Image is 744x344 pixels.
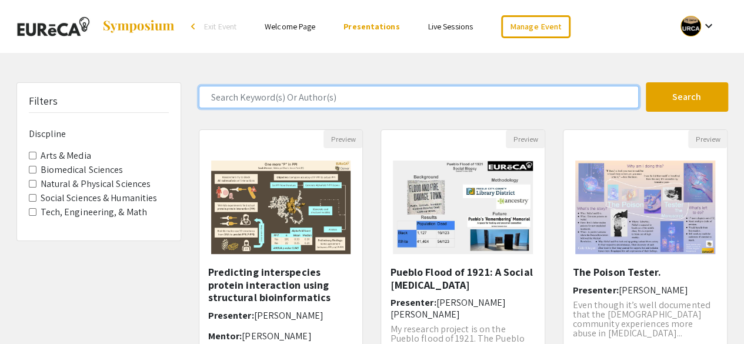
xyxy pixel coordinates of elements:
[265,21,315,32] a: Welcome Page
[428,21,473,32] a: Live Sessions
[701,19,715,33] mat-icon: Expand account dropdown
[41,163,124,177] label: Biomedical Sciences
[41,149,91,163] label: Arts & Media
[208,266,354,304] h5: Predicting interspecies protein interaction using structural bioinformatics
[199,149,363,266] img: <p><span style="background-color: transparent; color: rgb(0, 0, 0);">Predicting interspecies prot...
[323,130,362,148] button: Preview
[688,130,727,148] button: Preview
[506,130,545,148] button: Preview
[390,296,505,320] span: [PERSON_NAME] [PERSON_NAME]
[191,23,198,30] div: arrow_back_ios
[618,284,688,296] span: [PERSON_NAME]
[29,95,58,108] h5: Filters
[16,12,175,41] a: 2025 EURēCA! Summer Fellows Presentations
[390,266,536,291] h5: Pueblo Flood of 1921: A Social [MEDICAL_DATA]
[390,297,536,319] h6: Presenter:
[343,21,399,32] a: Presentations
[572,299,710,339] span: Even though it’s well documented that the [DEMOGRAPHIC_DATA] community experiences more abuse in ...
[254,309,323,322] span: [PERSON_NAME]
[16,12,90,41] img: 2025 EURēCA! Summer Fellows Presentations
[204,21,236,32] span: Exit Event
[199,86,639,108] input: Search Keyword(s) Or Author(s)
[102,19,175,34] img: Symposium by ForagerOne
[646,82,728,112] button: Search
[9,291,50,335] iframe: Chat
[668,13,728,39] button: Expand account dropdown
[41,177,151,191] label: Natural & Physical Sciences
[501,15,570,38] a: Manage Event
[29,128,169,139] h6: Discpline
[381,149,545,266] img: <p>Pueblo Flood of 1921: A Social Biopsy</p>
[563,149,727,266] img: <p>The Poison Tester. </p>
[41,205,148,219] label: Tech, Engineering, & Math
[572,285,718,296] h6: Presenter:
[572,266,718,279] h5: The Poison Tester.
[41,191,158,205] label: Social Sciences & Humanities
[208,310,354,321] h6: Presenter:
[208,330,242,342] span: Mentor:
